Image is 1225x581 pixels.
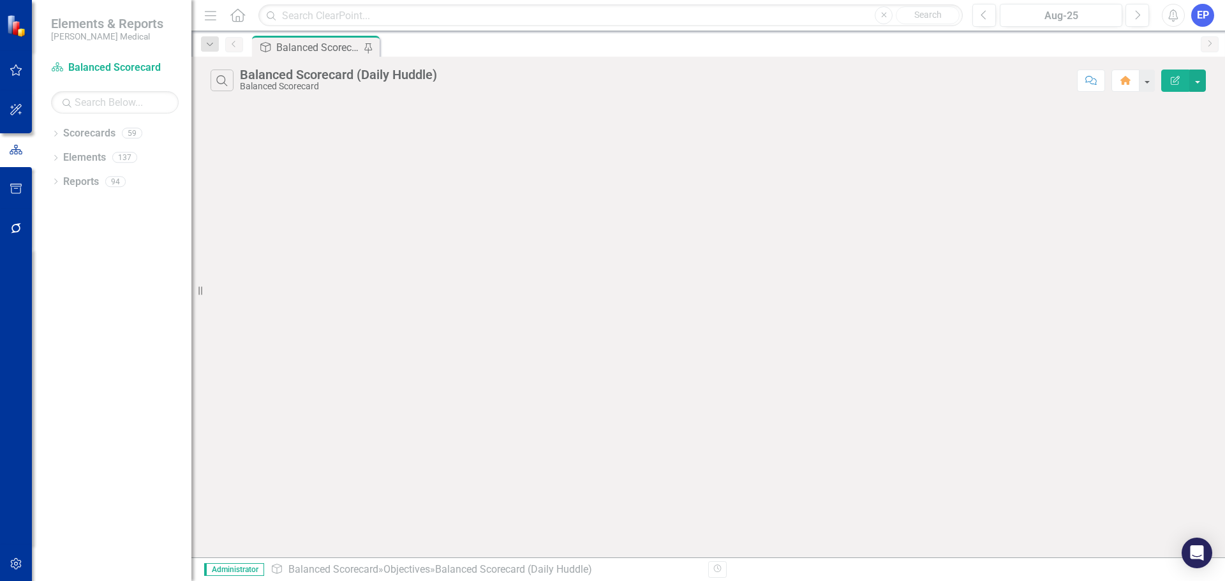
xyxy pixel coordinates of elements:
a: Balanced Scorecard [288,563,378,575]
a: Elements [63,151,106,165]
button: EP [1191,4,1214,27]
span: Administrator [204,563,264,576]
div: Balanced Scorecard [240,82,437,91]
span: Search [914,10,942,20]
div: 94 [105,176,126,187]
div: » » [271,563,699,577]
input: Search ClearPoint... [258,4,963,27]
button: Aug-25 [1000,4,1122,27]
a: Objectives [383,563,430,575]
div: Open Intercom Messenger [1182,538,1212,568]
a: Balanced Scorecard [51,61,179,75]
div: Aug-25 [1004,8,1118,24]
span: Elements & Reports [51,16,163,31]
a: Reports [63,175,99,189]
div: 137 [112,152,137,163]
img: ClearPoint Strategy [6,14,29,36]
a: Scorecards [63,126,115,141]
button: Search [896,6,960,24]
div: Balanced Scorecard (Daily Huddle) [435,563,592,575]
div: Balanced Scorecard (Daily Huddle) [240,68,437,82]
div: Balanced Scorecard (Daily Huddle) [276,40,360,55]
div: 59 [122,128,142,139]
input: Search Below... [51,91,179,114]
small: [PERSON_NAME] Medical [51,31,163,41]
